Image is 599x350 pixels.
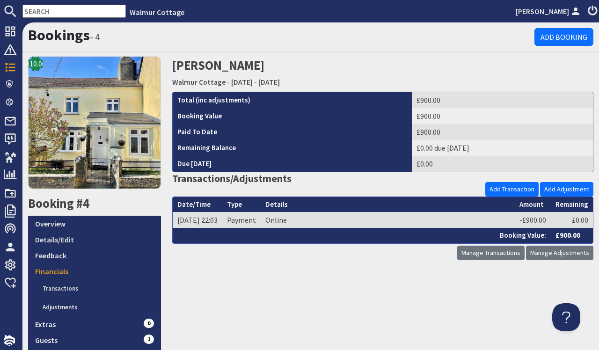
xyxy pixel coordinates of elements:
td: [DATE] 22:03 [173,212,222,228]
small: - 4 [90,31,100,43]
input: SEARCH [22,5,126,18]
a: Guests1 [28,332,161,348]
a: Manage Transactions [457,246,525,260]
th: Remaining [551,197,593,212]
a: Transactions [36,279,161,298]
a: Add Transaction [485,182,539,197]
a: Walmur Cottage [172,77,226,87]
iframe: Toggle Customer Support [552,303,580,331]
a: Overview [28,216,161,232]
td: £0.00 [412,156,593,172]
h3: Transactions/Adjustments [172,172,593,184]
a: Manage Adjustments [526,246,593,260]
h2: [PERSON_NAME] [172,56,449,89]
span: 1 [144,335,154,344]
a: Adjustments [36,298,161,317]
td: £0.00 [551,212,593,228]
th: Paid To Date [173,124,412,140]
a: [PERSON_NAME] [516,6,582,17]
th: Due [DATE] [173,156,412,172]
th: Details [261,197,515,212]
th: Date/Time [173,197,222,212]
a: Walmur Cottage [130,7,184,17]
td: Payment [222,212,261,228]
img: staytech_i_w-64f4e8e9ee0a9c174fd5317b4b171b261742d2d393467e5bdba4413f4f884c10.svg [4,335,15,346]
a: Feedback [28,248,161,263]
a: Add Adjustment [540,182,593,197]
strong: £900.00 [555,231,580,240]
th: Total (inc adjustments) [173,92,412,108]
span: - [227,77,230,87]
td: £900.00 [412,92,593,108]
a: Details/Edit [28,232,161,248]
h2: Booking #4 [28,196,161,211]
span: 10.0 [29,58,42,69]
th: Booking Value: [173,228,551,243]
td: £900.00 [412,124,593,140]
th: Remaining Balance [173,140,412,156]
a: Bookings [28,26,90,44]
a: [DATE] - [DATE] [231,77,280,87]
a: Add Booking [534,28,593,46]
img: Walmur Cottage's icon [28,56,161,189]
td: -£900.00 [515,212,551,228]
th: Type [222,197,261,212]
span: 0 [144,319,154,328]
th: Booking Value [173,108,412,124]
td: £0.00 due [DATE] [412,140,593,156]
a: 10.0 [28,56,161,196]
a: Extras0 [28,316,161,332]
a: Financials [28,263,161,279]
td: Online [261,212,515,228]
th: Amount [515,197,551,212]
td: £900.00 [412,108,593,124]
